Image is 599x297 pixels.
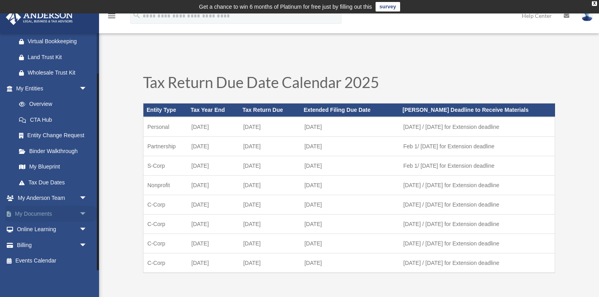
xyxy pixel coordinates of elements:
a: My Entitiesarrow_drop_down [6,80,99,96]
a: menu [107,14,116,21]
td: [DATE] [239,156,301,176]
a: Events Calendar [6,253,99,269]
td: [DATE] / [DATE] for Extension deadline [399,215,555,234]
td: [DATE] [187,156,239,176]
div: close [592,1,597,6]
a: survey [376,2,400,11]
td: [DATE] [300,195,399,215]
td: Feb 1/ [DATE] for Extension deadline [399,137,555,156]
td: Feb 1/ [DATE] for Extension deadline [399,156,555,176]
td: [DATE] [239,176,301,195]
a: Online Learningarrow_drop_down [6,222,99,238]
span: arrow_drop_down [79,190,95,207]
span: arrow_drop_down [79,237,95,253]
div: Wholesale Trust Kit [28,68,89,78]
th: Tax Return Due [239,103,301,117]
td: [DATE] [239,234,301,253]
th: [PERSON_NAME] Deadline to Receive Materials [399,103,555,117]
td: Personal [143,117,188,137]
td: [DATE] [187,215,239,234]
a: Binder Walkthrough [11,143,99,159]
span: arrow_drop_down [79,222,95,238]
th: Tax Year End [187,103,239,117]
a: CTA Hub [11,112,99,128]
div: Land Trust Kit [28,52,89,62]
a: Billingarrow_drop_down [6,237,99,253]
td: [DATE] [187,137,239,156]
td: [DATE] [187,117,239,137]
a: Entity Change Request [11,128,99,144]
th: Entity Type [143,103,188,117]
a: Overview [11,96,99,112]
a: My Documentsarrow_drop_down [6,206,99,222]
a: Tax Due Dates [11,174,95,190]
td: [DATE] [300,156,399,176]
a: Wholesale Trust Kit [11,65,99,81]
span: arrow_drop_down [79,206,95,222]
td: [DATE] [300,234,399,253]
td: [DATE] [239,137,301,156]
td: [DATE] [187,176,239,195]
span: arrow_drop_down [79,80,95,97]
td: [DATE] [300,176,399,195]
div: Virtual Bookkeeping [28,36,89,46]
a: Virtual Bookkeeping [11,34,99,50]
td: [DATE] / [DATE] for Extension deadline [399,195,555,215]
td: [DATE] [239,195,301,215]
td: [DATE] / [DATE] for Extension deadline [399,176,555,195]
td: [DATE] [300,137,399,156]
td: C-Corp [143,215,188,234]
a: Land Trust Kit [11,49,99,65]
td: Partnership [143,137,188,156]
img: User Pic [581,10,593,21]
td: Nonprofit [143,176,188,195]
td: C-Corp [143,253,188,273]
td: [DATE] [300,117,399,137]
a: My Anderson Teamarrow_drop_down [6,190,99,206]
td: [DATE] [300,215,399,234]
td: [DATE] [187,234,239,253]
i: menu [107,11,116,21]
td: [DATE] [239,215,301,234]
td: [DATE] / [DATE] for Extension deadline [399,234,555,253]
h1: Tax Return Due Date Calendar 2025 [143,75,555,94]
i: search [132,11,141,19]
td: [DATE] [187,195,239,215]
td: [DATE] [239,253,301,273]
td: [DATE] [187,253,239,273]
img: Anderson Advisors Platinum Portal [4,10,75,25]
td: C-Corp [143,195,188,215]
div: Get a chance to win 6 months of Platinum for free just by filling out this [199,2,372,11]
th: Extended Filing Due Date [300,103,399,117]
td: [DATE] [300,253,399,273]
td: C-Corp [143,234,188,253]
td: [DATE] / [DATE] for Extension deadline [399,117,555,137]
a: My Blueprint [11,159,99,175]
td: [DATE] [239,117,301,137]
td: [DATE] / [DATE] for Extension deadline [399,253,555,273]
td: S-Corp [143,156,188,176]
